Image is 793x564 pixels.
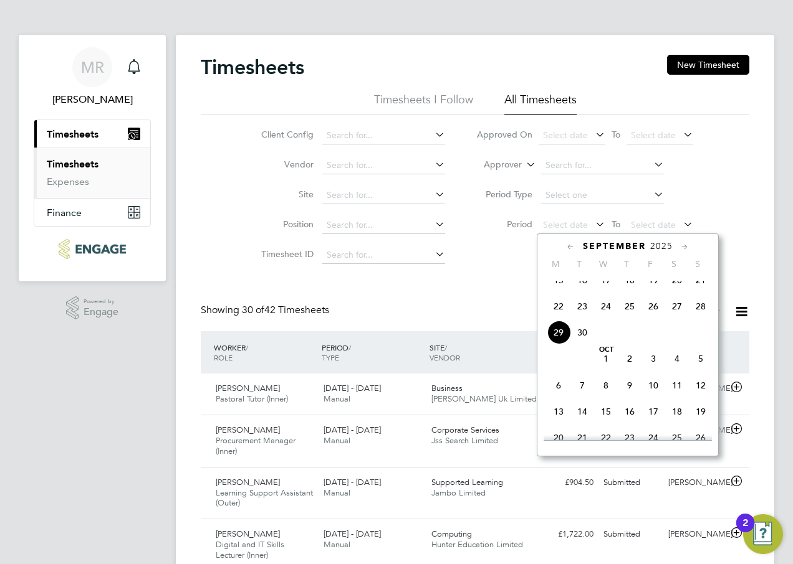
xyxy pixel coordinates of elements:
span: F [638,258,662,270]
div: Submitted [598,524,663,545]
span: [DATE] - [DATE] [324,477,381,487]
span: 23 [570,294,594,318]
span: 22 [547,294,570,318]
span: 2 [618,347,642,370]
span: W [591,258,615,270]
span: Powered by [84,296,118,307]
span: VENDOR [430,352,460,362]
input: Search for... [322,247,445,264]
label: Site [257,189,314,200]
span: 20 [547,426,570,449]
span: Manual [324,487,350,498]
input: Search for... [322,217,445,234]
label: Vendor [257,159,314,170]
span: T [615,258,638,270]
button: Open Resource Center, 2 new notifications [743,514,783,554]
span: [PERSON_NAME] [216,383,280,393]
div: [PERSON_NAME] [663,524,728,545]
div: Showing [201,304,332,317]
input: Select one [541,187,664,204]
span: 14 [570,400,594,423]
a: Timesheets [47,158,99,170]
span: 18 [618,268,642,292]
span: Select date [543,129,588,141]
span: 3 [642,347,665,370]
label: Approver [466,159,522,171]
label: Timesheet ID [257,248,314,260]
span: September [583,241,646,251]
span: Timesheets [47,128,99,140]
span: 17 [642,400,665,423]
img: ncclondon-logo-retina.png [59,239,125,259]
span: 9 [618,374,642,397]
span: Engage [84,307,118,317]
span: 2025 [650,241,673,251]
span: Manual [324,393,350,404]
nav: Main navigation [19,35,166,281]
input: Search for... [322,127,445,144]
span: 17 [594,268,618,292]
span: Hunter Education Limited [431,539,523,550]
span: Oct [594,347,618,353]
span: 21 [570,426,594,449]
div: 2 [743,523,748,539]
span: Business [431,383,463,393]
span: Select date [631,219,676,230]
div: Submitted [598,472,663,493]
label: Period [476,219,532,230]
span: 26 [642,294,665,318]
a: MR[PERSON_NAME] [34,47,151,107]
span: T [567,258,591,270]
div: PERIOD [319,336,426,369]
span: MR [81,59,104,75]
span: To [608,126,624,143]
span: TYPE [322,352,339,362]
span: 1 [594,347,618,370]
span: 22 [594,426,618,449]
span: S [686,258,709,270]
span: 27 [665,294,689,318]
span: 29 [547,321,570,344]
span: 30 of [242,304,264,316]
span: [PERSON_NAME] Uk Limited [431,393,537,404]
span: 4 [665,347,689,370]
span: 30 [570,321,594,344]
input: Search for... [322,157,445,174]
span: / [348,342,351,352]
span: 24 [594,294,618,318]
span: [PERSON_NAME] [216,425,280,435]
span: [DATE] - [DATE] [324,383,381,393]
span: 26 [689,426,713,449]
li: Timesheets I Follow [374,92,473,115]
div: WORKER [211,336,319,369]
button: Finance [34,199,150,226]
span: 15 [594,400,618,423]
span: ROLE [214,352,233,362]
span: Learning Support Assistant (Outer) [216,487,313,509]
span: 10 [642,374,665,397]
a: Powered byEngage [66,296,119,320]
div: £711.04 [534,378,598,399]
span: 15 [547,268,570,292]
div: [PERSON_NAME] [663,472,728,493]
input: Search for... [322,187,445,204]
span: S [662,258,686,270]
span: Digital and IT Skills Lecturer (Inner) [216,539,284,560]
div: £904.50 [534,472,598,493]
span: To [608,216,624,232]
span: Select date [631,129,676,141]
div: SITE [426,336,534,369]
span: / [246,342,248,352]
span: 11 [665,374,689,397]
span: Manual [324,539,350,550]
label: Approved On [476,129,532,140]
div: £2,300.00 [534,420,598,441]
div: £1,722.00 [534,524,598,545]
span: Jss Search Limited [431,435,498,446]
a: Expenses [47,176,89,187]
span: 24 [642,426,665,449]
span: 42 Timesheets [242,304,329,316]
span: Mustafizur Rahman [34,92,151,107]
span: 8 [594,374,618,397]
span: 19 [689,400,713,423]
